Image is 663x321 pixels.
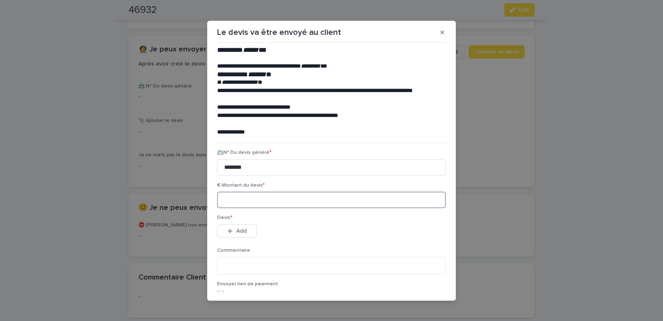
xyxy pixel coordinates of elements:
span: 📇N° Du devis généré [217,150,271,155]
span: Add [236,228,247,234]
span: € Montant du devis [217,183,265,188]
button: Add [217,224,257,238]
span: Commentaire [217,248,250,253]
p: Le devis va être envoyé au client [217,27,341,37]
span: Envoyer lien de paiement [217,282,278,287]
span: Devis [217,215,232,220]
